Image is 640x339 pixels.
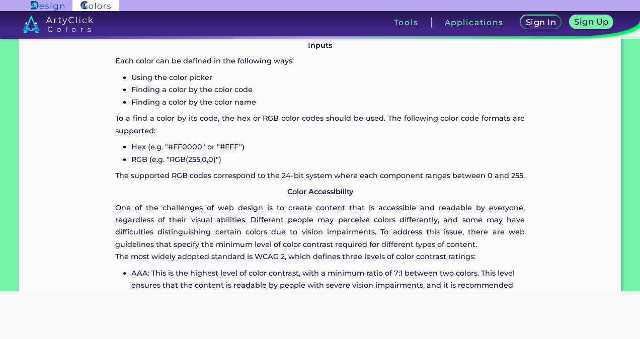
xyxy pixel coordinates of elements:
[131,83,525,96] p: Finding a color by the color code
[576,18,607,26] h5: Sign Up
[527,19,554,26] h5: Sign In
[115,112,525,137] p: To a find a color by its code, the hex or RGB color codes should be used. The following color cod...
[137,291,503,336] iframe: Advertisement
[131,141,525,153] p: Hex (e.g. "#FF0000" or "#FFF")
[445,19,504,26] h3: Applications
[115,250,525,263] p: The most widely adopted standard is WCAG 2, which defines three levels of color contrast ratings:
[115,39,525,51] p: Inputs
[394,19,419,26] h3: Tools
[131,153,525,165] p: RGB (e.g. "RGB(255,0,0)")
[115,55,525,67] p: Each color can be defined in the following ways:
[115,169,525,182] p: The supported RGB codes correspond to the 24-bit system where each component ranges between 0 and...
[131,96,525,108] p: Finding a color by the color name
[131,71,525,83] p: Using the color picker
[115,202,525,251] p: One of the challenges of web design is to create content that is accessible and readable by every...
[31,1,64,11] img: ArtyClick Design logo
[522,16,559,29] a: Sign In
[572,16,611,29] a: Sign Up
[23,15,94,33] img: logo_artyclick_colors_white.svg
[115,186,525,198] p: Color Accessibility
[131,267,525,304] p: AAA: This is the highest level of color contrast, with a minimum ratio of 7:1 between two colors....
